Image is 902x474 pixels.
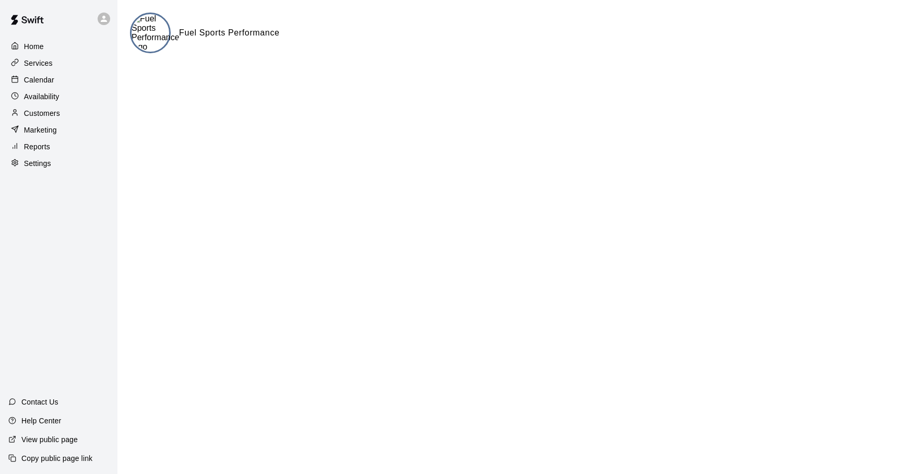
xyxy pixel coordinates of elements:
[8,122,109,138] a: Marketing
[8,72,109,88] a: Calendar
[8,139,109,155] a: Reports
[24,75,54,85] p: Calendar
[24,141,50,152] p: Reports
[8,105,109,121] a: Customers
[24,125,57,135] p: Marketing
[132,14,180,52] img: Fuel Sports Performance logo
[21,453,92,464] p: Copy public page link
[21,397,58,407] p: Contact Us
[8,89,109,104] a: Availability
[24,158,51,169] p: Settings
[8,39,109,54] a: Home
[24,91,60,102] p: Availability
[179,26,280,40] h6: Fuel Sports Performance
[21,434,78,445] p: View public page
[21,416,61,426] p: Help Center
[24,58,53,68] p: Services
[8,156,109,171] a: Settings
[24,108,60,118] p: Customers
[8,55,109,71] a: Services
[24,41,44,52] p: Home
